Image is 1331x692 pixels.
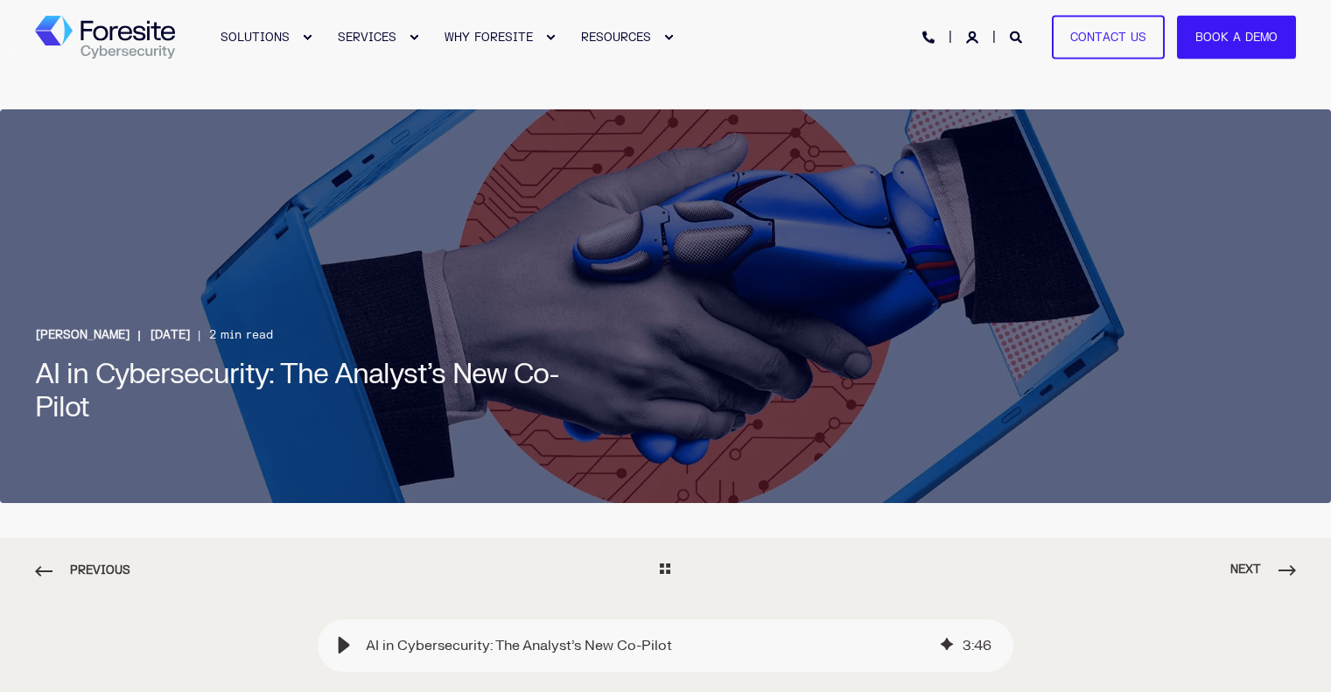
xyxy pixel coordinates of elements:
span: [DATE] [130,325,191,349]
span: RESOURCES [581,30,651,44]
div: Play blog post audio: AI in Cybersecurity: The Analyst’s New Co-Pilot [318,619,1013,672]
a: Book a Demo [1177,15,1296,59]
a: Next Page [1230,560,1296,579]
span: AI in Cybersecurity: The Analyst’s New Co-Pilot [35,356,559,425]
div: Expand RESOURCES [663,32,674,43]
a: Login [966,29,982,44]
a: Back to Home [35,16,175,59]
a: Go Back [660,561,670,580]
span: 2 min read [191,325,273,349]
div: Expand WHY FORESITE [545,32,556,43]
div: AI in Cybersecurity: The Analyst’s New Co-Pilot [366,635,940,656]
div: Expand SOLUTIONS [302,32,312,43]
span: Next [1230,560,1296,579]
a: Previous Page [35,561,130,580]
a: Open Search [1010,29,1026,44]
div: 3 : 46 [963,635,991,656]
span: WHY FORESITE [445,30,533,44]
span: Previous [35,561,130,580]
a: [PERSON_NAME] [35,325,130,349]
div: AI-generated audio [940,635,954,656]
span: SOLUTIONS [221,30,290,44]
div: Expand SERVICES [409,32,419,43]
div: Play [326,628,361,663]
img: Foresite logo, a hexagon shape of blues with a directional arrow to the right hand side, and the ... [35,16,175,59]
a: Contact Us [1052,15,1165,59]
